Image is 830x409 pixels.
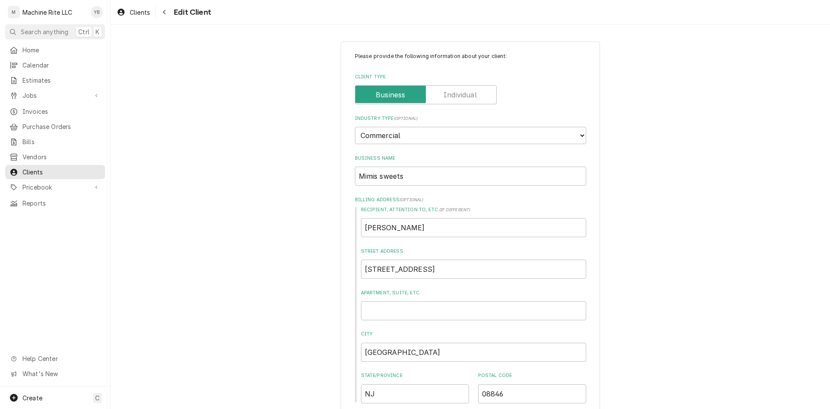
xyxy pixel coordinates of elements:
div: Business Name [355,155,586,186]
a: Reports [5,196,105,210]
span: Clients [130,8,150,17]
label: Business Name [355,155,586,162]
a: Invoices [5,104,105,119]
div: City [361,331,586,361]
a: Go to Jobs [5,88,105,103]
span: Reports [22,199,101,208]
span: Purchase Orders [22,122,101,131]
label: Industry Type [355,115,586,122]
div: Client Type [355,74,586,104]
div: Recipient, Attention To, etc. [361,206,586,237]
div: Industry Type [355,115,586,144]
label: Apartment, Suite, etc. [361,290,586,296]
a: Bills [5,135,105,149]
span: C [95,393,99,403]
div: Machine Rite LLC [22,8,73,17]
label: Street Address [361,248,586,255]
p: Please provide the following information about your client: [355,52,586,60]
label: State/Province [361,372,469,379]
span: ( if different ) [439,207,470,212]
span: K [96,27,99,36]
div: M [8,6,20,18]
span: Home [22,45,101,55]
a: Go to What's New [5,367,105,381]
a: Calendar [5,58,105,72]
div: Street Address [361,248,586,279]
label: Postal Code [478,372,586,379]
span: Pricebook [22,183,88,192]
span: Search anything [21,27,68,36]
span: Help Center [22,354,100,363]
a: Home [5,43,105,57]
label: Billing Address [355,196,586,203]
a: Estimates [5,73,105,87]
span: Calendar [22,61,101,70]
a: Clients [5,165,105,179]
span: ( optional ) [394,116,418,121]
div: Postal Code [478,372,586,403]
div: Apartment, Suite, etc. [361,290,586,320]
div: YB [91,6,103,18]
span: ( optional ) [399,197,424,202]
a: Clients [113,5,153,19]
button: Navigate back [157,5,171,19]
a: Purchase Orders [5,119,105,134]
div: State/Province [361,372,469,403]
span: Create [22,394,42,402]
span: Vendors [22,152,101,161]
label: Client Type [355,74,586,81]
span: Estimates [22,76,101,85]
label: City [361,331,586,338]
a: Go to Pricebook [5,180,105,194]
span: Bills [22,137,101,146]
label: Recipient, Attention To, etc. [361,206,586,213]
button: Search anythingCtrlK [5,24,105,39]
span: Jobs [22,91,88,100]
div: Billing Address [355,196,586,403]
span: What's New [22,369,100,378]
span: Clients [22,167,101,177]
a: Vendors [5,150,105,164]
span: Ctrl [78,27,89,36]
span: Edit Client [171,6,211,18]
span: Invoices [22,107,101,116]
div: Yumy Breuer's Avatar [91,6,103,18]
a: Go to Help Center [5,351,105,366]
